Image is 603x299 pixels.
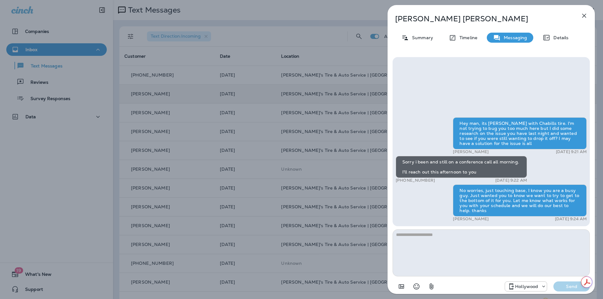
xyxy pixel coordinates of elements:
[396,178,435,183] p: [PHONE_NUMBER]
[453,149,489,154] p: [PERSON_NAME]
[396,156,527,178] div: Sorry i been and still on a conference call all morning. I'll reach out this afternoon to you
[395,14,567,23] p: [PERSON_NAME] [PERSON_NAME]
[550,35,568,40] p: Details
[395,280,408,293] button: Add in a premade template
[410,280,423,293] button: Select an emoji
[453,117,587,149] div: Hey man, its [PERSON_NAME] with Chabills tire. I'm not trying to bug you too much here but I did ...
[453,216,489,222] p: [PERSON_NAME]
[555,216,587,222] p: [DATE] 9:24 AM
[505,283,547,290] div: +1 (985) 868-5997
[495,178,527,183] p: [DATE] 9:22 AM
[515,284,538,289] p: Hollywood
[409,35,433,40] p: Summary
[456,35,477,40] p: Timeline
[556,149,587,154] p: [DATE] 9:21 AM
[453,184,587,216] div: No worries, just touching base, I know you are a busy guy. Just wanted you to know we want to try...
[501,35,527,40] p: Messaging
